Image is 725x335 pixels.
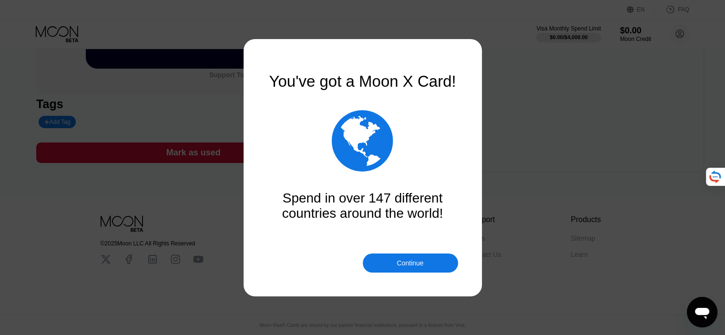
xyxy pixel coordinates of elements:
[687,297,717,327] iframe: Dugme za pokretanje prozora za razmenu poruka
[332,105,393,176] div: 
[267,105,458,176] div: 
[267,191,458,221] div: Spend in over 147 different countries around the world!
[267,72,458,91] div: You've got a Moon X Card!
[363,254,458,273] div: Continue
[397,259,423,267] div: Continue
